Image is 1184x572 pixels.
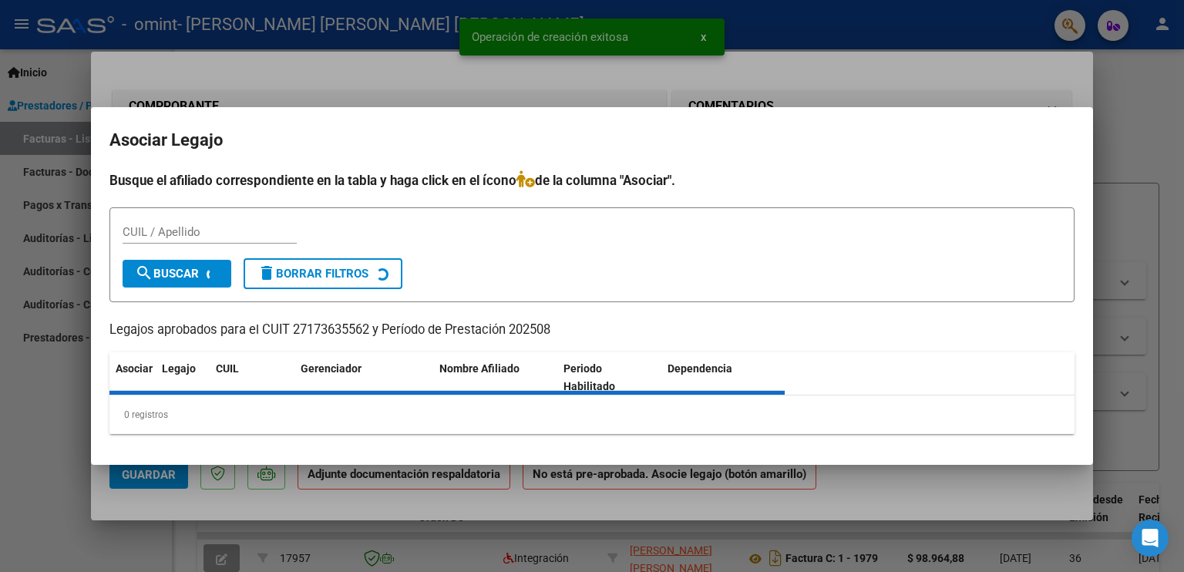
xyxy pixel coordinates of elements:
[135,264,153,282] mat-icon: search
[109,352,156,403] datatable-header-cell: Asociar
[668,362,732,375] span: Dependencia
[294,352,433,403] datatable-header-cell: Gerenciador
[1132,520,1169,557] div: Open Intercom Messenger
[216,362,239,375] span: CUIL
[156,352,210,403] datatable-header-cell: Legajo
[439,362,520,375] span: Nombre Afiliado
[109,126,1075,155] h2: Asociar Legajo
[123,260,231,288] button: Buscar
[661,352,785,403] datatable-header-cell: Dependencia
[257,264,276,282] mat-icon: delete
[257,267,368,281] span: Borrar Filtros
[210,352,294,403] datatable-header-cell: CUIL
[162,362,196,375] span: Legajo
[433,352,557,403] datatable-header-cell: Nombre Afiliado
[116,362,153,375] span: Asociar
[301,362,362,375] span: Gerenciador
[557,352,661,403] datatable-header-cell: Periodo Habilitado
[244,258,402,289] button: Borrar Filtros
[563,362,615,392] span: Periodo Habilitado
[109,395,1075,434] div: 0 registros
[109,321,1075,340] p: Legajos aprobados para el CUIT 27173635562 y Período de Prestación 202508
[109,170,1075,190] h4: Busque el afiliado correspondiente en la tabla y haga click en el ícono de la columna "Asociar".
[135,267,199,281] span: Buscar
